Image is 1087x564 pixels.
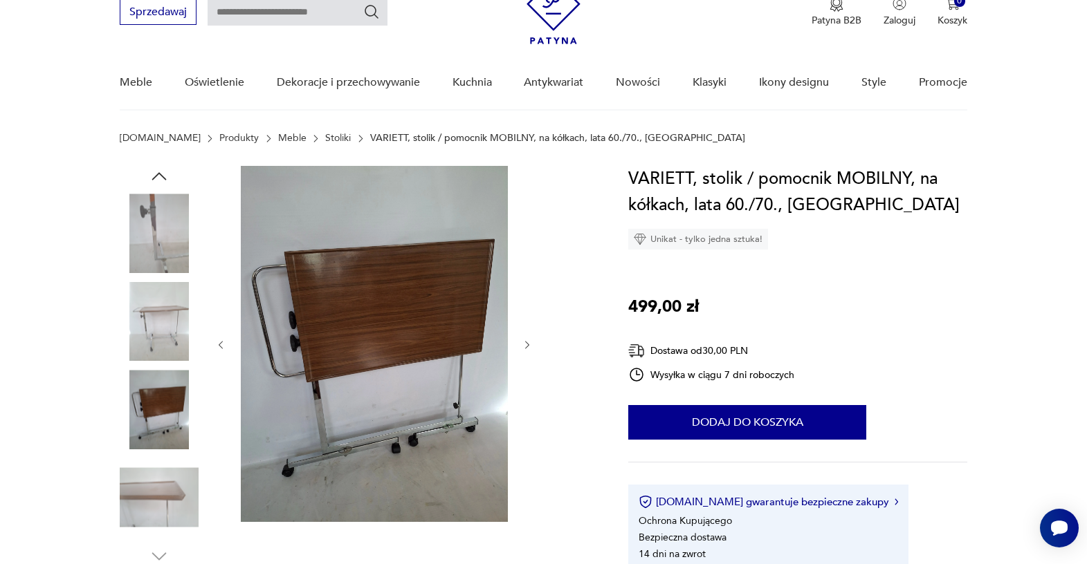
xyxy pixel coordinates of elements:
p: Zaloguj [884,14,915,27]
p: 499,00 zł [628,294,699,320]
div: Wysyłka w ciągu 7 dni roboczych [628,366,794,383]
a: Dekoracje i przechowywanie [277,56,420,109]
a: Produkty [219,133,259,144]
img: Zdjęcie produktu VARIETT, stolik / pomocnik MOBILNY, na kółkach, lata 60./70., Bremshey [120,458,199,537]
li: 14 dni na zwrot [639,547,706,561]
img: Ikona certyfikatu [639,495,652,509]
a: Meble [278,133,307,144]
a: Meble [120,56,152,109]
a: Antykwariat [524,56,583,109]
p: Koszyk [938,14,967,27]
a: Promocje [919,56,967,109]
a: [DOMAIN_NAME] [120,133,201,144]
a: Nowości [616,56,660,109]
iframe: Smartsupp widget button [1040,509,1079,547]
img: Zdjęcie produktu VARIETT, stolik / pomocnik MOBILNY, na kółkach, lata 60./70., Bremshey [120,370,199,449]
button: [DOMAIN_NAME] gwarantuje bezpieczne zakupy [639,495,898,509]
img: Zdjęcie produktu VARIETT, stolik / pomocnik MOBILNY, na kółkach, lata 60./70., Bremshey [241,166,508,522]
img: Zdjęcie produktu VARIETT, stolik / pomocnik MOBILNY, na kółkach, lata 60./70., Bremshey [120,282,199,361]
img: Zdjęcie produktu VARIETT, stolik / pomocnik MOBILNY, na kółkach, lata 60./70., Bremshey [120,194,199,272]
a: Stoliki [325,133,351,144]
a: Kuchnia [453,56,492,109]
a: Sprzedawaj [120,8,197,18]
li: Bezpieczna dostawa [639,531,727,544]
h1: VARIETT, stolik / pomocnik MOBILNY, na kółkach, lata 60./70., [GEOGRAPHIC_DATA] [628,166,967,218]
button: Dodaj do koszyka [628,405,866,440]
div: Unikat - tylko jedna sztuka! [628,229,768,250]
p: Patyna B2B [812,14,861,27]
img: Ikona strzałki w prawo [895,498,899,505]
img: Ikona diamentu [634,233,646,245]
a: Klasyki [693,56,727,109]
img: Ikona dostawy [628,342,645,359]
div: Dostawa od 30,00 PLN [628,342,794,359]
a: Oświetlenie [185,56,244,109]
a: Style [861,56,886,109]
a: Ikony designu [759,56,829,109]
button: Szukaj [363,3,380,20]
p: VARIETT, stolik / pomocnik MOBILNY, na kółkach, lata 60./70., [GEOGRAPHIC_DATA] [370,133,745,144]
li: Ochrona Kupującego [639,514,732,527]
